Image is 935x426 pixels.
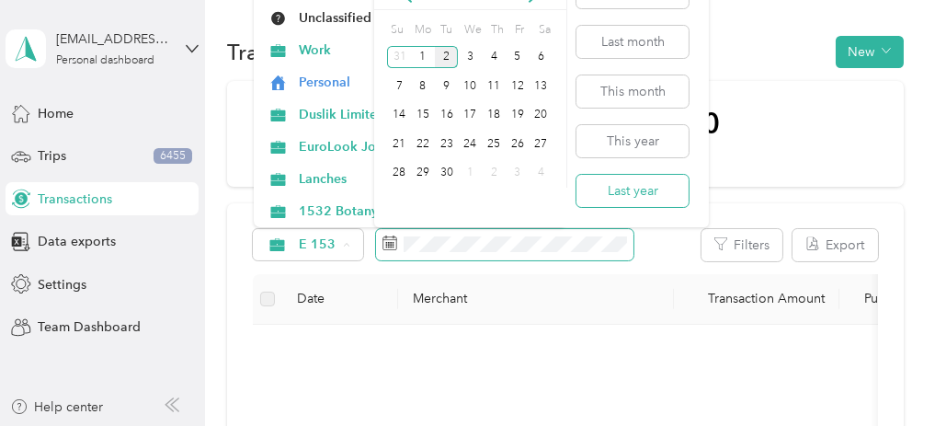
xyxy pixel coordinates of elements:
[435,104,459,127] div: 16
[38,275,86,294] span: Settings
[482,132,506,155] div: 25
[530,104,553,127] div: 20
[506,104,530,127] div: 19
[38,104,74,123] span: Home
[506,75,530,98] div: 12
[438,17,455,42] div: Tu
[411,17,431,42] div: Mo
[299,201,553,221] span: 1532 Botany
[836,36,904,68] button: New
[387,17,405,42] div: Su
[435,162,459,185] div: 30
[576,125,689,157] button: This year
[458,46,482,69] div: 3
[701,229,782,261] button: Filters
[576,75,689,108] button: This month
[398,274,674,325] th: Merchant
[576,26,689,58] button: Last month
[387,46,411,69] div: 31
[38,232,116,251] span: Data exports
[832,323,935,426] iframe: Everlance-gr Chat Button Frame
[38,317,141,337] span: Team Dashboard
[512,17,530,42] div: Fr
[506,162,530,185] div: 3
[482,46,506,69] div: 4
[458,162,482,185] div: 1
[411,132,435,155] div: 22
[56,55,154,66] div: Personal dashboard
[38,146,66,166] span: Trips
[530,46,553,69] div: 6
[227,42,354,62] h1: Transactions
[435,132,459,155] div: 23
[56,29,171,49] div: [EMAIL_ADDRESS][DOMAIN_NAME]
[387,104,411,127] div: 14
[435,46,459,69] div: 2
[299,238,336,251] span: E 153
[482,75,506,98] div: 11
[411,104,435,127] div: 15
[506,132,530,155] div: 26
[411,75,435,98] div: 8
[299,137,553,156] span: EuroLook Joint
[530,75,553,98] div: 13
[435,75,459,98] div: 9
[299,105,553,124] span: Duslik Limited
[854,291,912,306] span: Purpose
[387,162,411,185] div: 28
[482,162,506,185] div: 2
[10,397,104,417] button: Help center
[792,229,878,261] button: Export
[411,46,435,69] div: 1
[411,162,435,185] div: 29
[674,274,839,325] th: Transaction Amount
[387,75,411,98] div: 7
[299,73,553,92] span: Personal
[299,8,553,28] span: Unclassified
[576,175,689,207] button: Last year
[387,132,411,155] div: 21
[458,132,482,155] div: 24
[530,162,553,185] div: 4
[458,75,482,98] div: 10
[299,40,553,60] span: Work
[461,17,482,42] div: We
[506,46,530,69] div: 5
[299,169,553,189] span: Lanches
[482,104,506,127] div: 18
[488,17,506,42] div: Th
[530,132,553,155] div: 27
[282,274,398,325] th: Date
[536,17,553,42] div: Sa
[154,148,192,165] span: 6455
[38,190,112,209] span: Transactions
[458,104,482,127] div: 17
